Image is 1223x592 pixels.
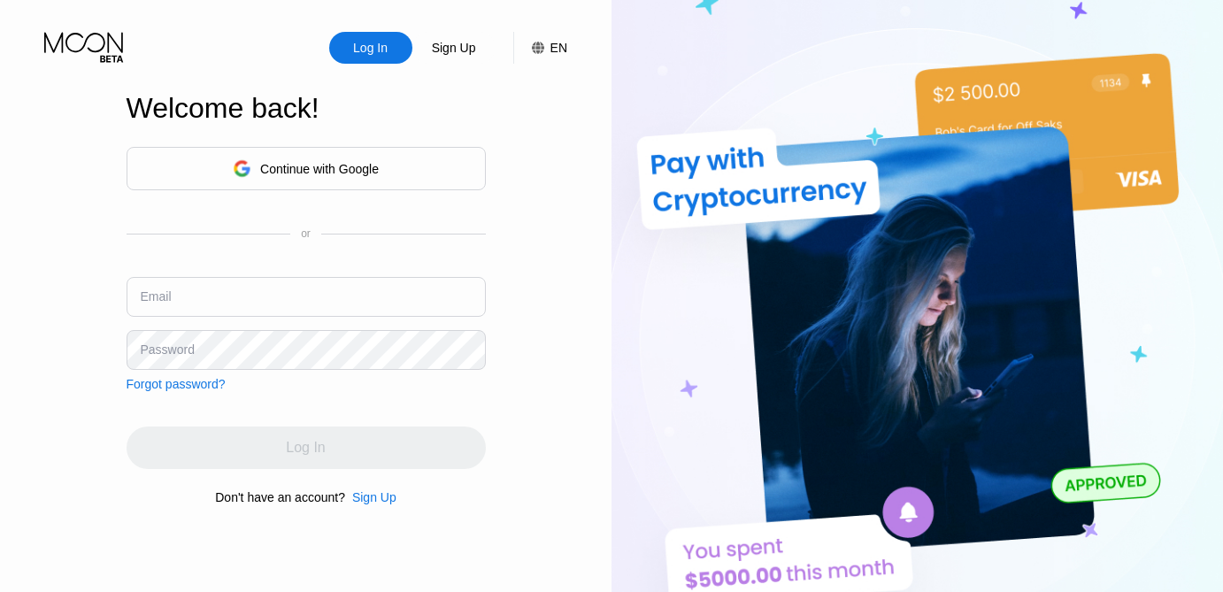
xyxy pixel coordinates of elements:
[260,162,379,176] div: Continue with Google
[127,377,226,391] div: Forgot password?
[412,32,496,64] div: Sign Up
[329,32,412,64] div: Log In
[430,39,478,57] div: Sign Up
[127,147,486,190] div: Continue with Google
[513,32,567,64] div: EN
[141,342,195,357] div: Password
[141,289,172,304] div: Email
[215,490,345,504] div: Don't have an account?
[550,41,567,55] div: EN
[351,39,389,57] div: Log In
[345,490,396,504] div: Sign Up
[352,490,396,504] div: Sign Up
[127,92,486,125] div: Welcome back!
[301,227,311,240] div: or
